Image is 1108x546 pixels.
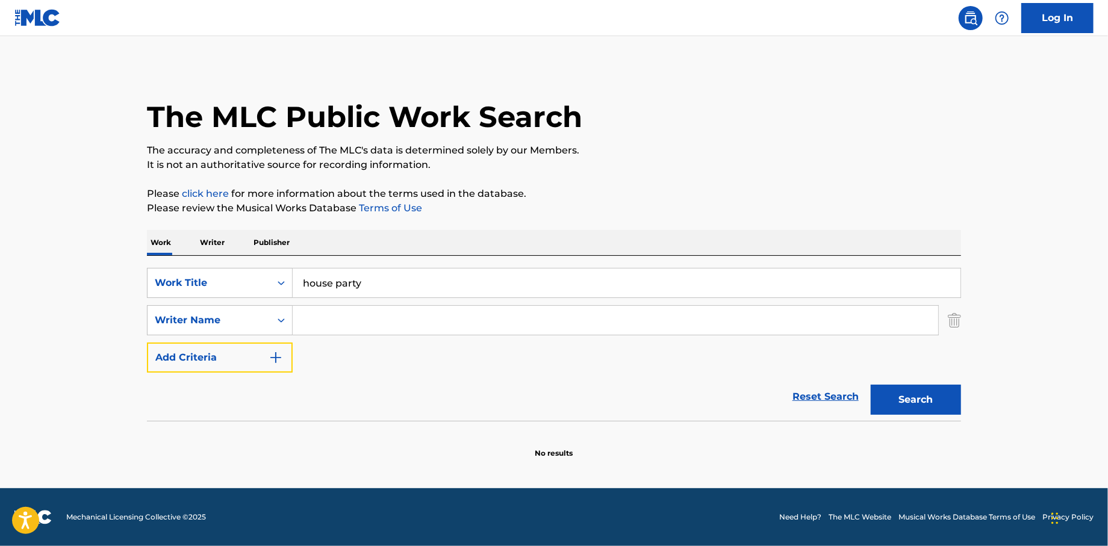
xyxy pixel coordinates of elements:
[1048,488,1108,546] iframe: Chat Widget
[963,11,978,25] img: search
[356,202,422,214] a: Terms of Use
[250,230,293,255] p: Publisher
[147,99,582,135] h1: The MLC Public Work Search
[786,383,865,410] a: Reset Search
[147,201,961,216] p: Please review the Musical Works Database
[959,6,983,30] a: Public Search
[147,187,961,201] p: Please for more information about the terms used in the database.
[269,350,283,365] img: 9d2ae6d4665cec9f34b9.svg
[898,512,1035,523] a: Musical Works Database Terms of Use
[1051,500,1059,536] div: Drag
[147,343,293,373] button: Add Criteria
[779,512,821,523] a: Need Help?
[66,512,206,523] span: Mechanical Licensing Collective © 2025
[147,230,175,255] p: Work
[147,268,961,421] form: Search Form
[14,9,61,26] img: MLC Logo
[990,6,1014,30] div: Help
[196,230,228,255] p: Writer
[1042,512,1094,523] a: Privacy Policy
[1021,3,1094,33] a: Log In
[871,385,961,415] button: Search
[155,313,263,327] div: Writer Name
[14,510,52,524] img: logo
[535,433,573,459] p: No results
[147,143,961,158] p: The accuracy and completeness of The MLC's data is determined solely by our Members.
[829,512,891,523] a: The MLC Website
[182,188,229,199] a: click here
[948,305,961,335] img: Delete Criterion
[995,11,1009,25] img: help
[147,158,961,172] p: It is not an authoritative source for recording information.
[155,276,263,290] div: Work Title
